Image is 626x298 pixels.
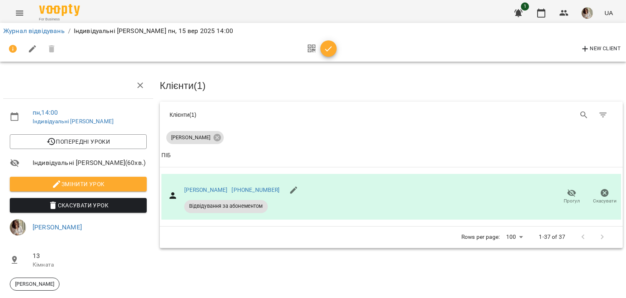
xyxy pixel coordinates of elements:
[33,109,58,116] a: пн , 14:00
[580,44,621,54] span: New Client
[16,179,140,189] span: Змінити урок
[33,223,82,231] a: [PERSON_NAME]
[161,151,171,160] div: Sort
[74,26,233,36] p: Індивідуальні [PERSON_NAME] пн, 15 вер 2025 14:00
[33,158,147,168] span: Індивідуальні [PERSON_NAME] ( 60 хв. )
[33,118,114,125] a: Індивідуальні [PERSON_NAME]
[161,151,171,160] div: ПІБ
[521,2,529,11] span: 1
[461,233,500,241] p: Rows per page:
[10,219,26,236] img: cf9d72be1c49480477303613d6f9b014.jpg
[539,233,565,241] p: 1-37 of 37
[33,261,147,269] p: Кімната
[166,134,215,141] span: [PERSON_NAME]
[166,131,224,144] div: [PERSON_NAME]
[68,26,71,36] li: /
[33,251,147,261] span: 13
[184,202,268,210] span: Відвідування за абонементом
[10,280,59,288] span: [PERSON_NAME]
[604,9,613,17] span: UA
[564,198,580,205] span: Прогул
[16,137,140,147] span: Попередні уроки
[3,26,623,36] nav: breadcrumb
[582,7,593,19] img: cf9d72be1c49480477303613d6f9b014.jpg
[161,151,621,160] span: ПІБ
[39,17,80,22] span: For Business
[184,187,228,193] a: [PERSON_NAME]
[10,3,29,23] button: Menu
[578,42,623,56] button: New Client
[503,231,526,243] div: 100
[10,177,147,191] button: Змінити урок
[231,187,280,193] a: [PHONE_NUMBER]
[39,4,80,16] img: Voopty Logo
[10,198,147,213] button: Скасувати Урок
[160,80,623,91] h3: Клієнти ( 1 )
[10,134,147,149] button: Попередні уроки
[10,278,60,291] div: [PERSON_NAME]
[593,198,617,205] span: Скасувати
[3,27,65,35] a: Журнал відвідувань
[574,105,594,125] button: Search
[601,5,616,20] button: UA
[593,105,613,125] button: Фільтр
[588,185,621,208] button: Скасувати
[170,111,385,119] div: Клієнти ( 1 )
[555,185,588,208] button: Прогул
[16,200,140,210] span: Скасувати Урок
[160,102,623,128] div: Table Toolbar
